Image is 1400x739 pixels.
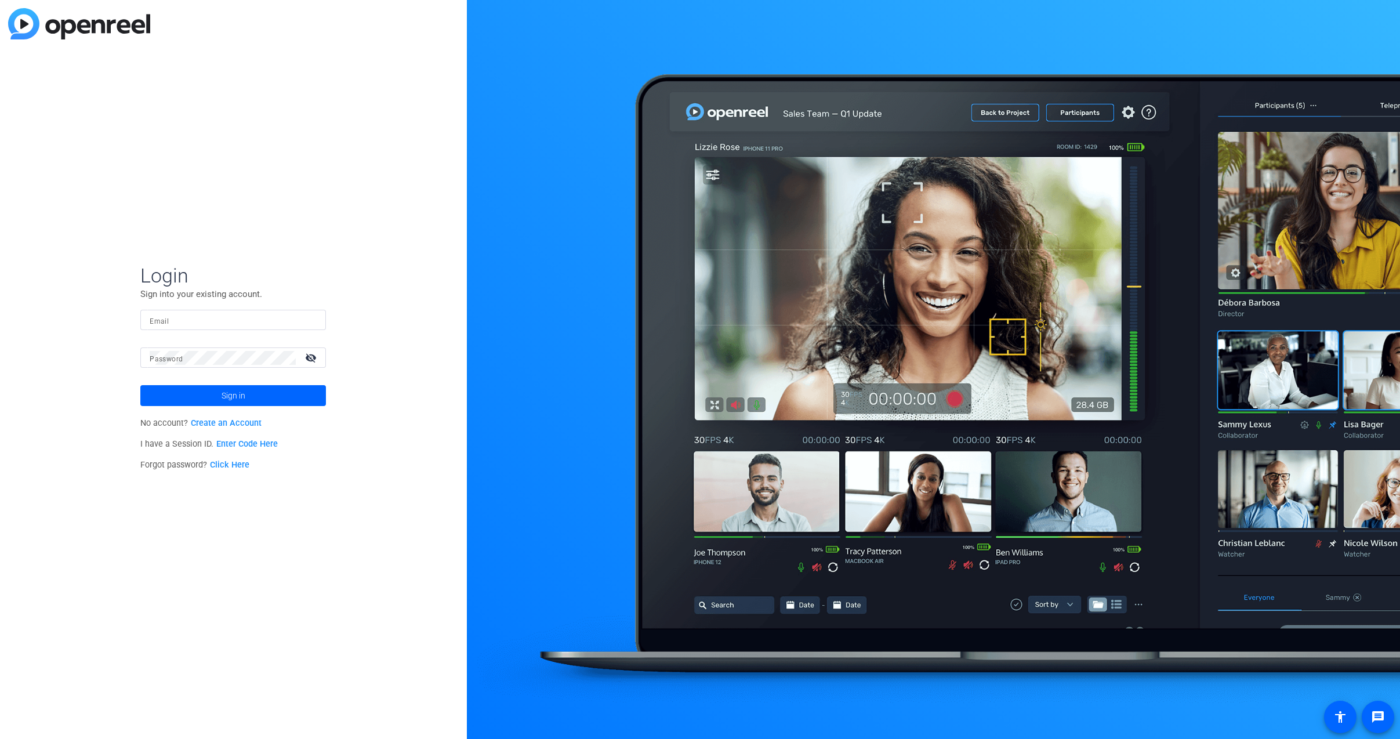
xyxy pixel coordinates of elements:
[140,263,326,288] span: Login
[140,385,326,406] button: Sign in
[150,355,183,363] mat-label: Password
[222,381,245,410] span: Sign in
[210,460,249,470] a: Click Here
[140,439,278,449] span: I have a Session ID.
[150,313,317,327] input: Enter Email Address
[191,418,262,428] a: Create an Account
[140,418,262,428] span: No account?
[150,317,169,325] mat-label: Email
[1371,710,1385,724] mat-icon: message
[140,460,249,470] span: Forgot password?
[1333,710,1347,724] mat-icon: accessibility
[140,288,326,300] p: Sign into your existing account.
[8,8,150,39] img: blue-gradient.svg
[298,349,326,366] mat-icon: visibility_off
[216,439,278,449] a: Enter Code Here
